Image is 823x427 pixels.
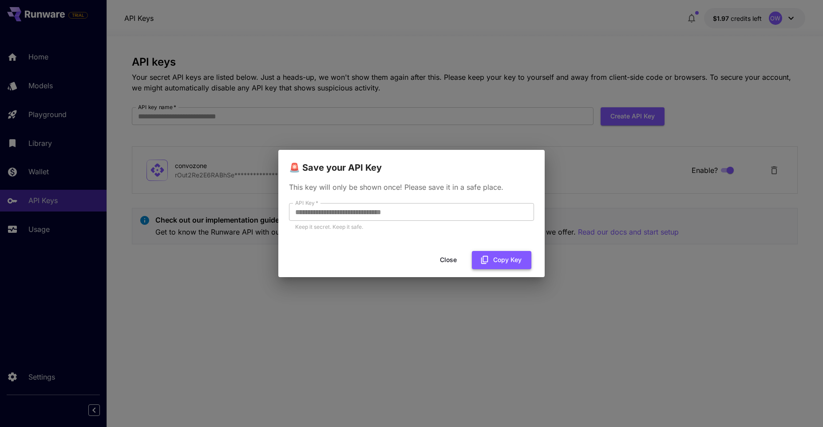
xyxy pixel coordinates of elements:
button: Close [428,251,468,269]
label: API Key [295,199,318,207]
p: Keep it secret. Keep it safe. [295,223,528,231]
p: This key will only be shown once! Please save it in a safe place. [289,182,534,192]
h2: 🚨 Save your API Key [278,150,545,175]
button: Copy Key [472,251,531,269]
